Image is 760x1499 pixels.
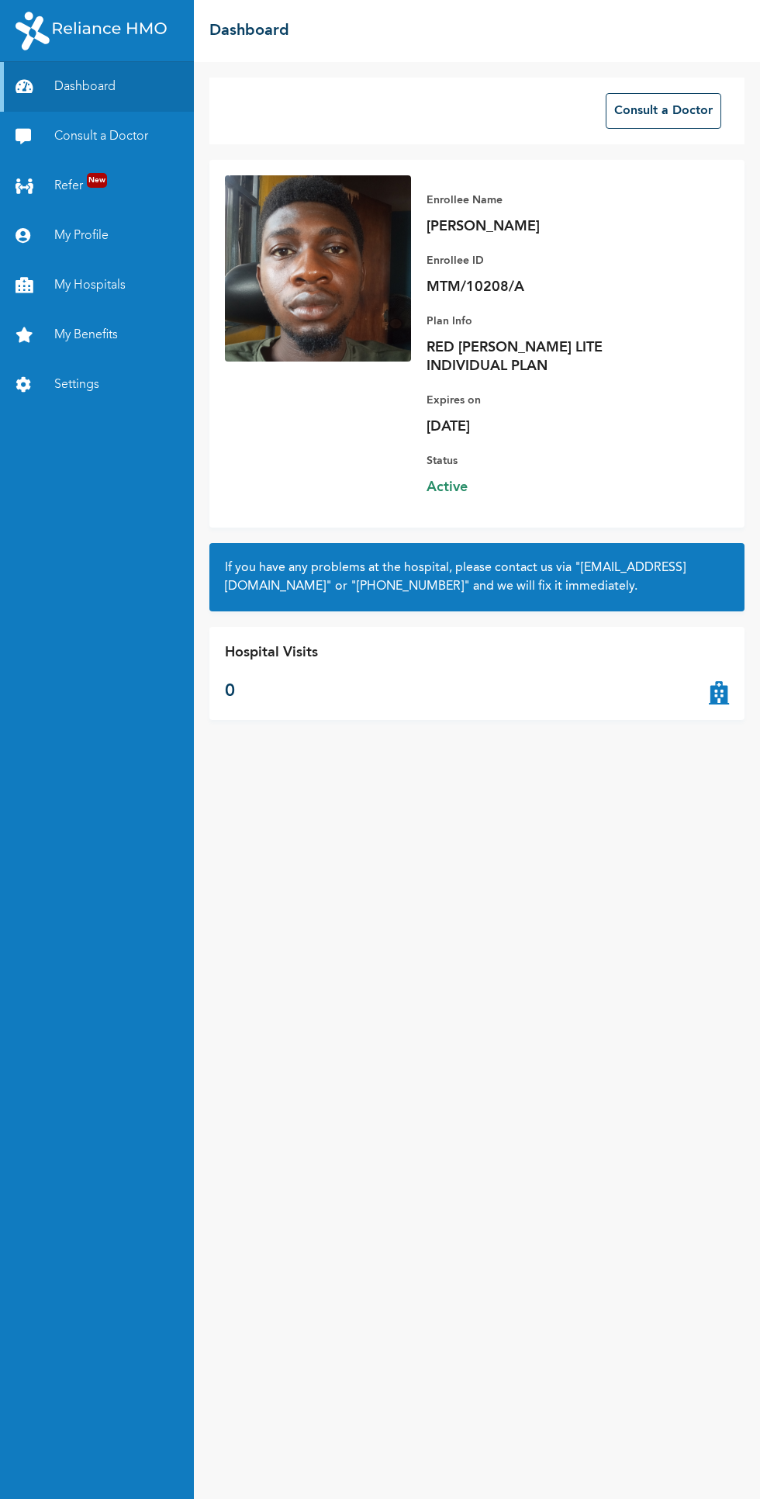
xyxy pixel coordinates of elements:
img: RelianceHMO's Logo [16,12,167,50]
p: Enrollee Name [427,191,644,209]
span: Active [427,478,644,497]
p: Enrollee ID [427,251,644,270]
a: "[PHONE_NUMBER]" [351,580,470,593]
p: Plan Info [427,312,644,331]
p: 0 [225,679,318,704]
p: Expires on [427,391,644,410]
p: MTM/10208/A [427,278,644,296]
img: Enrollee [225,175,411,362]
p: RED [PERSON_NAME] LITE INDIVIDUAL PLAN [427,338,644,376]
p: [PERSON_NAME] [427,217,644,236]
span: New [87,173,107,188]
h2: Dashboard [209,19,289,43]
h2: If you have any problems at the hospital, please contact us via or and we will fix it immediately. [225,559,729,596]
button: Consult a Doctor [606,93,721,129]
p: Hospital Visits [225,642,318,663]
p: Status [427,452,644,470]
p: [DATE] [427,417,644,436]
